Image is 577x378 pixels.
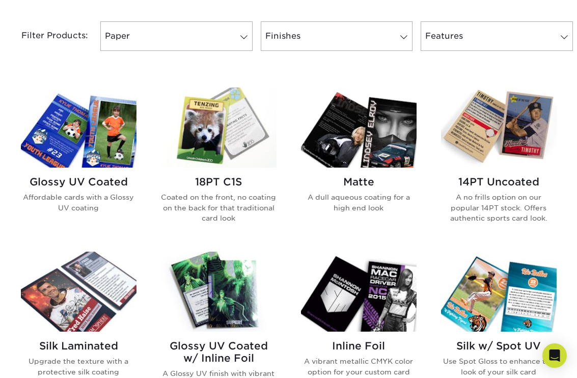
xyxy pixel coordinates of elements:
[301,176,417,188] h2: Matte
[21,88,136,239] a: Glossy UV Coated Trading Cards Glossy UV Coated Affordable cards with a Glossy UV coating
[301,88,417,239] a: Matte Trading Cards Matte A dull aqueous coating for a high end look
[441,252,557,332] img: Silk w/ Spot UV Trading Cards
[301,252,417,332] img: Inline Foil Trading Cards
[161,192,277,223] p: Coated on the front, no coating on the back for that traditional card look
[3,347,87,374] iframe: Google Customer Reviews
[261,21,413,51] a: Finishes
[441,88,557,168] img: 14PT Uncoated Trading Cards
[161,88,277,168] img: 18PT C1S Trading Cards
[161,340,277,364] h2: Glossy UV Coated w/ Inline Foil
[161,88,277,239] a: 18PT C1S Trading Cards 18PT C1S Coated on the front, no coating on the back for that traditional ...
[441,88,557,239] a: 14PT Uncoated Trading Cards 14PT Uncoated A no frills option on our popular 14PT stock. Offers au...
[421,21,573,51] a: Features
[441,176,557,188] h2: 14PT Uncoated
[161,176,277,188] h2: 18PT C1S
[441,340,557,352] h2: Silk w/ Spot UV
[301,340,417,352] h2: Inline Foil
[301,192,417,213] p: A dull aqueous coating for a high end look
[161,252,277,332] img: Glossy UV Coated w/ Inline Foil Trading Cards
[100,21,253,51] a: Paper
[441,356,557,377] p: Use Spot Gloss to enhance the look of your silk card
[21,192,136,213] p: Affordable cards with a Glossy UV coating
[21,340,136,352] h2: Silk Laminated
[542,343,567,368] div: Open Intercom Messenger
[441,192,557,223] p: A no frills option on our popular 14PT stock. Offers authentic sports card look.
[301,356,417,377] p: A vibrant metallic CMYK color option for your custom card
[21,176,136,188] h2: Glossy UV Coated
[21,88,136,168] img: Glossy UV Coated Trading Cards
[301,88,417,168] img: Matte Trading Cards
[21,252,136,332] img: Silk Laminated Trading Cards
